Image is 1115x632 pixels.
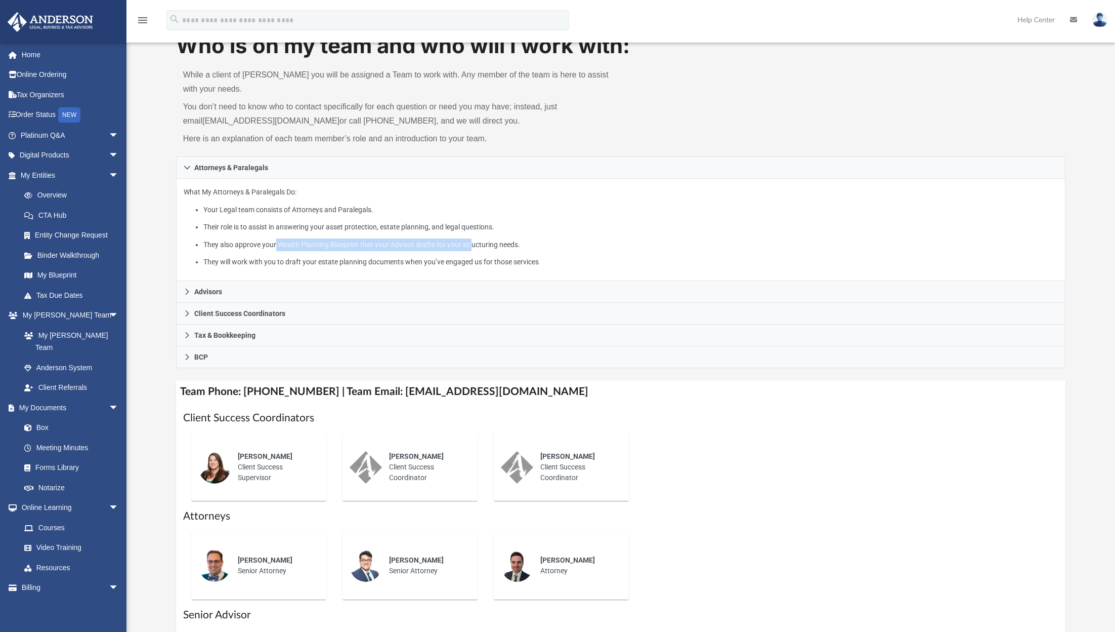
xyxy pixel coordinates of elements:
p: You don’t need to know who to contact specifically for each question or need you may have; instea... [183,100,614,128]
span: [PERSON_NAME] [238,452,292,460]
span: [PERSON_NAME] [540,556,595,564]
a: [EMAIL_ADDRESS][DOMAIN_NAME] [202,116,339,125]
span: [PERSON_NAME] [389,452,444,460]
div: Client Success Supervisor [231,444,319,490]
img: thumbnail [350,549,382,582]
a: Events Calendar [7,598,134,618]
a: My [PERSON_NAME] Teamarrow_drop_down [7,305,129,326]
a: Client Referrals [14,378,129,398]
i: menu [137,14,149,26]
a: My [PERSON_NAME] Team [14,325,124,358]
div: Senior Attorney [382,548,470,583]
div: Senior Attorney [231,548,319,583]
span: [PERSON_NAME] [389,556,444,564]
div: Client Success Coordinator [382,444,470,490]
a: Home [7,45,134,65]
a: Tax & Bookkeeping [176,325,1066,346]
img: Anderson Advisors Platinum Portal [5,12,96,32]
a: Attorneys & Paralegals [176,156,1066,179]
a: Resources [14,558,129,578]
a: Forms Library [14,458,124,478]
a: Binder Walkthrough [14,245,134,265]
h1: Client Success Coordinators [183,411,1059,425]
a: Tax Due Dates [14,285,134,305]
img: thumbnail [501,549,533,582]
span: arrow_drop_down [109,165,129,186]
a: My Documentsarrow_drop_down [7,398,129,418]
span: [PERSON_NAME] [238,556,292,564]
a: CTA Hub [14,205,134,225]
a: Order StatusNEW [7,105,134,126]
span: Tax & Bookkeeping [194,332,255,339]
a: My Entitiesarrow_drop_down [7,165,134,185]
li: They will work with you to draft your estate planning documents when you’ve engaged us for those ... [203,256,1058,268]
li: Their role is to assist in answering your asset protection, estate planning, and legal questions. [203,221,1058,233]
div: NEW [58,107,80,123]
span: arrow_drop_down [109,498,129,519]
span: arrow_drop_down [109,145,129,166]
a: Client Success Coordinators [176,303,1066,325]
span: Attorneys & Paralegals [194,164,268,171]
li: Your Legal team consists of Attorneys and Paralegals. [203,204,1058,216]
h4: Team Phone: [PHONE_NUMBER] | Team Email: [EMAIL_ADDRESS][DOMAIN_NAME] [176,380,1066,403]
span: BCP [194,353,208,361]
img: User Pic [1092,13,1107,27]
span: [PERSON_NAME] [540,452,595,460]
h1: Who is on my team and who will I work with: [176,31,1066,61]
a: Entity Change Request [14,225,134,246]
h1: Attorneys [183,509,1059,524]
span: arrow_drop_down [109,125,129,146]
img: thumbnail [501,451,533,484]
img: thumbnail [198,549,231,582]
img: thumbnail [198,451,231,484]
p: While a client of [PERSON_NAME] you will be assigned a Team to work with. Any member of the team ... [183,68,614,96]
a: Online Learningarrow_drop_down [7,498,129,518]
p: Here is an explanation of each team member’s role and an introduction to your team. [183,132,614,146]
a: Billingarrow_drop_down [7,578,134,598]
p: What My Attorneys & Paralegals Do: [184,186,1058,268]
a: menu [137,19,149,26]
a: Anderson System [14,358,129,378]
li: They also approve your Wealth Planning Blueprint that your Advisor drafts for your structuring ne... [203,239,1058,251]
span: arrow_drop_down [109,305,129,326]
a: BCP [176,346,1066,368]
a: My Blueprint [14,265,129,286]
span: Client Success Coordinators [194,310,285,317]
a: Advisors [176,281,1066,303]
a: Meeting Minutes [14,438,129,458]
span: arrow_drop_down [109,398,129,418]
div: Attorney [533,548,622,583]
a: Video Training [14,538,124,558]
div: Client Success Coordinator [533,444,622,490]
div: Attorneys & Paralegals [176,179,1066,282]
h1: Senior Advisor [183,608,1059,622]
img: thumbnail [350,451,382,484]
i: search [169,14,180,25]
span: arrow_drop_down [109,578,129,599]
a: Box [14,418,124,438]
a: Tax Organizers [7,85,134,105]
a: Digital Productsarrow_drop_down [7,145,134,166]
a: Platinum Q&Aarrow_drop_down [7,125,134,145]
span: Advisors [194,288,222,295]
a: Online Ordering [7,65,134,85]
a: Notarize [14,478,129,498]
a: Overview [14,185,134,206]
a: Courses [14,518,129,538]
